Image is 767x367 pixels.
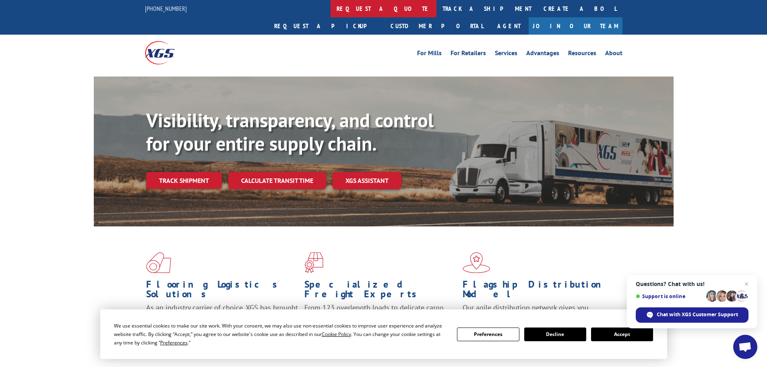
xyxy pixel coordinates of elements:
div: Chat with XGS Customer Support [636,307,748,323]
img: xgs-icon-focused-on-flooring-red [304,252,323,273]
b: Visibility, transparency, and control for your entire supply chain. [146,108,434,156]
h1: Specialized Freight Experts [304,280,457,303]
div: Open chat [733,335,757,359]
a: Advantages [526,50,559,59]
h1: Flooring Logistics Solutions [146,280,298,303]
span: Close chat [742,279,751,289]
a: XGS ASSISTANT [333,172,401,189]
span: Our agile distribution network gives you nationwide inventory management on demand. [463,303,611,322]
span: Support is online [636,293,703,299]
a: Resources [568,50,596,59]
a: Calculate transit time [228,172,326,189]
a: Request a pickup [268,17,385,35]
p: From 123 overlength loads to delicate cargo, our experienced staff knows the best way to move you... [304,303,457,339]
span: Cookie Policy [322,331,351,338]
a: Join Our Team [529,17,622,35]
span: Preferences [160,339,188,346]
a: Services [495,50,517,59]
span: Chat with XGS Customer Support [657,311,738,318]
img: xgs-icon-total-supply-chain-intelligence-red [146,252,171,273]
a: Track shipment [146,172,222,189]
a: Customer Portal [385,17,489,35]
span: Questions? Chat with us! [636,281,748,287]
span: As an industry carrier of choice, XGS has brought innovation and dedication to flooring logistics... [146,303,298,332]
div: We use essential cookies to make our site work. With your consent, we may also use non-essential ... [114,321,447,347]
img: xgs-icon-flagship-distribution-model-red [463,252,490,273]
button: Preferences [457,328,519,341]
a: [PHONE_NUMBER] [145,4,187,12]
button: Decline [524,328,586,341]
h1: Flagship Distribution Model [463,280,615,303]
a: Agent [489,17,529,35]
button: Accept [591,328,653,341]
a: For Mills [417,50,442,59]
a: About [605,50,622,59]
div: Cookie Consent Prompt [100,309,667,359]
a: For Retailers [451,50,486,59]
